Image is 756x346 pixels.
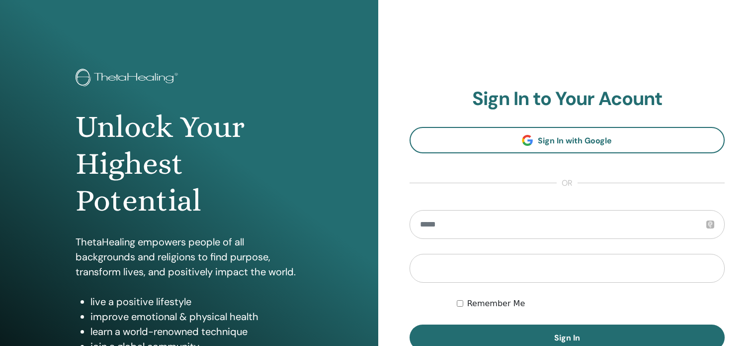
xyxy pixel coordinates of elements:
[538,135,612,146] span: Sign In with Google
[90,294,303,309] li: live a positive lifestyle
[557,177,578,189] span: or
[467,298,525,310] label: Remember Me
[76,109,303,220] h1: Unlock Your Highest Potential
[410,88,725,111] h2: Sign In to Your Acount
[90,324,303,339] li: learn a world-renowned technique
[90,309,303,324] li: improve emotional & physical health
[457,298,725,310] div: Keep me authenticated indefinitely or until I manually logout
[410,127,725,153] a: Sign In with Google
[76,234,303,279] p: ThetaHealing empowers people of all backgrounds and religions to find purpose, transform lives, a...
[554,333,580,343] span: Sign In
